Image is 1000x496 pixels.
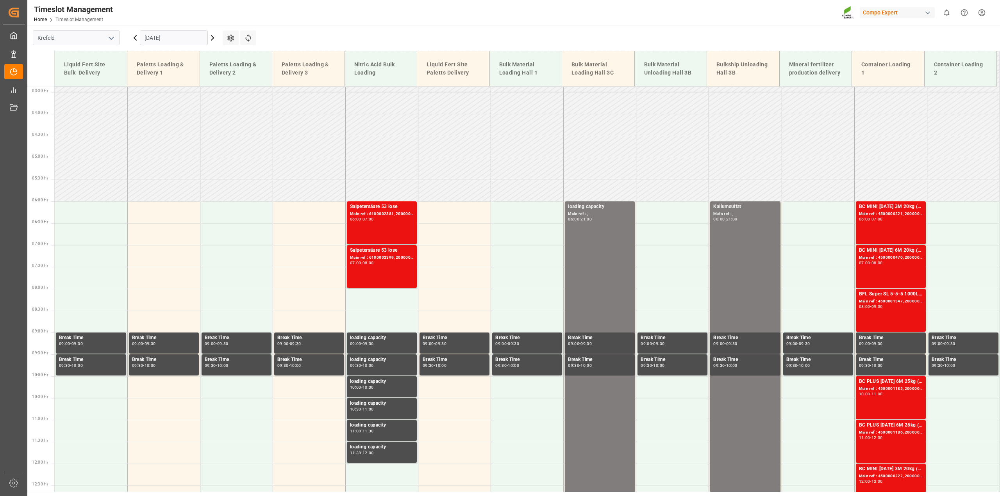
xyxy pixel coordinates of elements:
div: - [70,342,71,345]
div: Container Loading 1 [858,57,918,80]
div: 09:30 [132,364,143,367]
a: Home [34,17,47,22]
div: 09:30 [713,364,725,367]
div: BFL Super SL 5-5-5 1000L IBC EGY [859,290,923,298]
div: 09:30 [859,364,870,367]
div: 13:00 [871,480,883,483]
div: - [507,364,508,367]
div: loading capacity [350,400,414,407]
div: - [725,364,726,367]
div: - [361,429,362,433]
div: Break Time [713,356,777,364]
div: Break Time [59,356,123,364]
div: 11:00 [871,392,883,396]
div: Break Time [277,334,341,342]
div: 10:00 [580,364,592,367]
div: 10:00 [944,364,955,367]
div: 12:00 [871,436,883,439]
div: Break Time [423,356,486,364]
div: Break Time [932,334,995,342]
div: - [216,342,217,345]
button: show 0 new notifications [938,4,955,21]
div: - [361,407,362,411]
span: 05:00 Hr [32,154,48,158]
div: 09:30 [495,364,507,367]
div: 10:00 [508,364,519,367]
div: loading capacity [568,203,632,211]
div: Main ref : 4500000222, 2000000024 [859,473,923,480]
div: Break Time [859,334,923,342]
div: 09:30 [59,364,70,367]
div: 09:00 [641,342,652,345]
div: 09:30 [786,364,798,367]
div: loading capacity [350,421,414,429]
div: - [361,342,362,345]
div: Break Time [59,334,123,342]
div: 10:00 [435,364,446,367]
div: 09:30 [290,342,301,345]
div: Main ref : 4500001186, 2000001252 [859,429,923,436]
div: Main ref : 4500000221, 2000000024 [859,211,923,217]
button: open menu [105,32,117,44]
div: 09:30 [205,364,216,367]
div: - [870,342,871,345]
div: 08:00 [871,261,883,265]
div: 09:30 [580,342,592,345]
div: - [289,342,290,345]
input: DD.MM.YYYY [140,30,208,45]
div: 11:00 [350,429,361,433]
div: Salpetersäure 53 lose [350,247,414,254]
div: 07:00 [859,261,870,265]
div: - [579,364,580,367]
span: 10:00 Hr [32,373,48,377]
div: Break Time [713,334,777,342]
span: 06:00 Hr [32,198,48,202]
div: 09:30 [277,364,289,367]
span: 08:00 Hr [32,285,48,290]
div: - [652,364,653,367]
div: Break Time [786,334,850,342]
div: - [725,217,726,221]
div: 09:30 [641,364,652,367]
div: 10:00 [871,364,883,367]
span: 09:30 Hr [32,351,48,355]
div: Break Time [495,334,559,342]
div: Nitric Acid Bulk Loading [351,57,411,80]
input: Type to search/select [33,30,120,45]
div: Compo Expert [860,7,935,18]
div: 09:00 [350,342,361,345]
div: Container Loading 2 [931,57,991,80]
span: 09:00 Hr [32,329,48,333]
div: - [289,364,290,367]
div: loading capacity [350,443,414,451]
div: Break Time [932,356,995,364]
div: 09:30 [350,364,361,367]
div: 10:00 [653,364,664,367]
div: BC PLUS [DATE] 6M 25kg (x42) WW [859,378,923,386]
span: 11:30 Hr [32,438,48,443]
div: Main ref : 6100002399, 2000002014 [350,254,414,261]
span: 04:00 Hr [32,110,48,115]
div: - [361,451,362,455]
div: 09:00 [713,342,725,345]
div: Salpetersäure 53 lose [350,203,414,211]
div: 21:00 [580,217,592,221]
div: 10:00 [362,364,374,367]
div: 10:00 [217,364,229,367]
div: Break Time [205,356,268,364]
div: 10:00 [71,364,83,367]
div: 09:30 [217,342,229,345]
div: Paletts Loading & Delivery 1 [134,57,193,80]
div: Kaliumsulfat [713,203,777,211]
span: 12:30 Hr [32,482,48,486]
div: Mineral fertilizer production delivery [786,57,846,80]
div: - [434,364,435,367]
div: 10:30 [350,407,361,411]
div: Break Time [423,334,486,342]
div: Main ref : 4500001347, 2000001250 [859,298,923,305]
div: Bulkship Unloading Hall 3B [713,57,773,80]
div: 09:30 [871,342,883,345]
span: 07:30 Hr [32,263,48,268]
div: 06:00 [568,217,579,221]
div: Break Time [495,356,559,364]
